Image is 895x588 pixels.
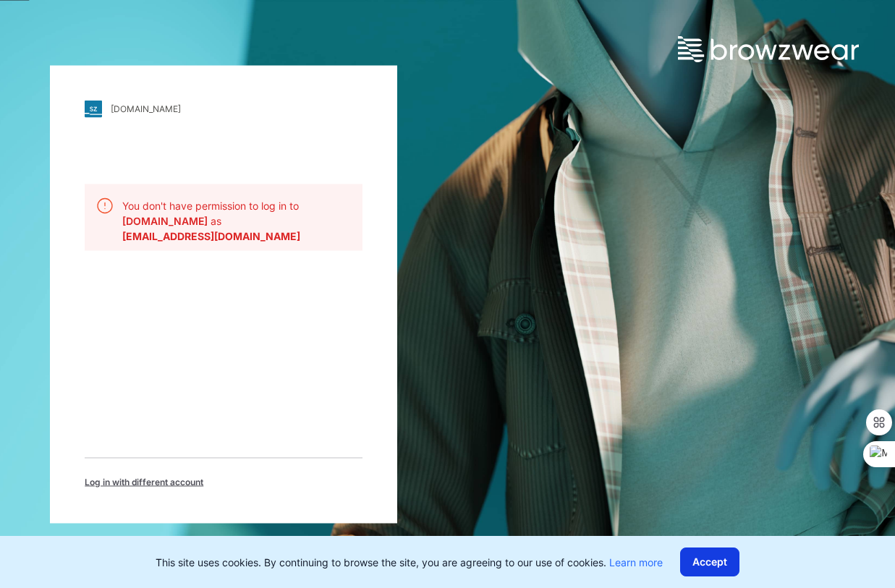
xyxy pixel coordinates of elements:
[680,547,739,576] button: Accept
[85,100,362,117] a: [DOMAIN_NAME]
[111,103,181,114] div: [DOMAIN_NAME]
[85,475,203,488] span: Log in with different account
[609,556,663,568] a: Learn more
[85,100,102,117] img: stylezone-logo.562084cfcfab977791bfbf7441f1a819.svg
[122,197,351,228] p: You don't have permission to log in to as
[122,229,300,242] b: [EMAIL_ADDRESS][DOMAIN_NAME]
[96,197,114,214] img: alert.76a3ded3c87c6ed799a365e1fca291d4.svg
[122,214,211,226] b: [DOMAIN_NAME]
[678,36,859,62] img: browzwear-logo.e42bd6dac1945053ebaf764b6aa21510.svg
[156,555,663,570] p: This site uses cookies. By continuing to browse the site, you are agreeing to our use of cookies.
